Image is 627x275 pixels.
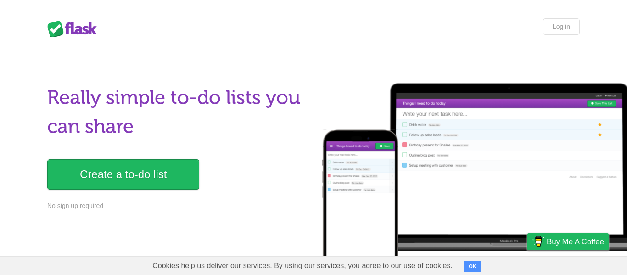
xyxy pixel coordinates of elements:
[547,234,604,250] span: Buy me a coffee
[543,18,580,35] a: Log in
[464,261,481,272] button: OK
[527,233,609,250] a: Buy me a coffee
[47,21,102,37] div: Flask Lists
[143,257,462,275] span: Cookies help us deliver our services. By using our services, you agree to our use of cookies.
[532,234,544,249] img: Buy me a coffee
[47,83,308,141] h1: Really simple to-do lists you can share
[47,159,199,190] a: Create a to-do list
[47,201,308,211] p: No sign up required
